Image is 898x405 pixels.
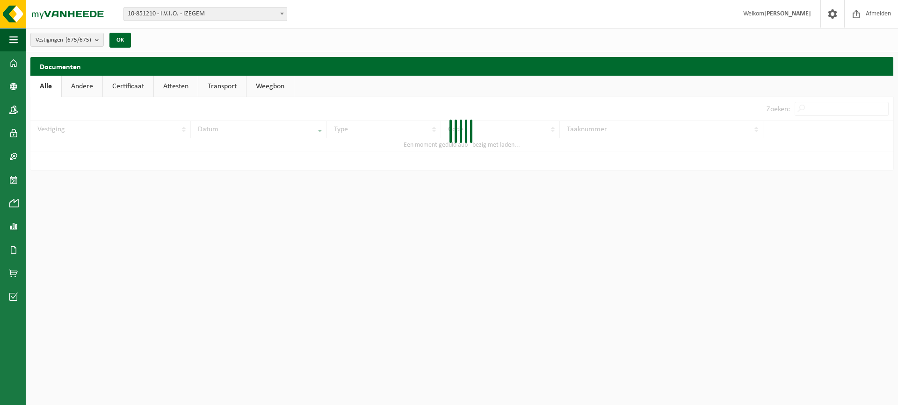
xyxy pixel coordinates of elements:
[109,33,131,48] button: OK
[36,33,91,47] span: Vestigingen
[30,57,893,75] h2: Documenten
[62,76,102,97] a: Andere
[30,76,61,97] a: Alle
[123,7,287,21] span: 10-851210 - I.V.I.O. - IZEGEM
[65,37,91,43] count: (675/675)
[764,10,811,17] strong: [PERSON_NAME]
[30,33,104,47] button: Vestigingen(675/675)
[198,76,246,97] a: Transport
[246,76,294,97] a: Weegbon
[154,76,198,97] a: Attesten
[124,7,287,21] span: 10-851210 - I.V.I.O. - IZEGEM
[103,76,153,97] a: Certificaat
